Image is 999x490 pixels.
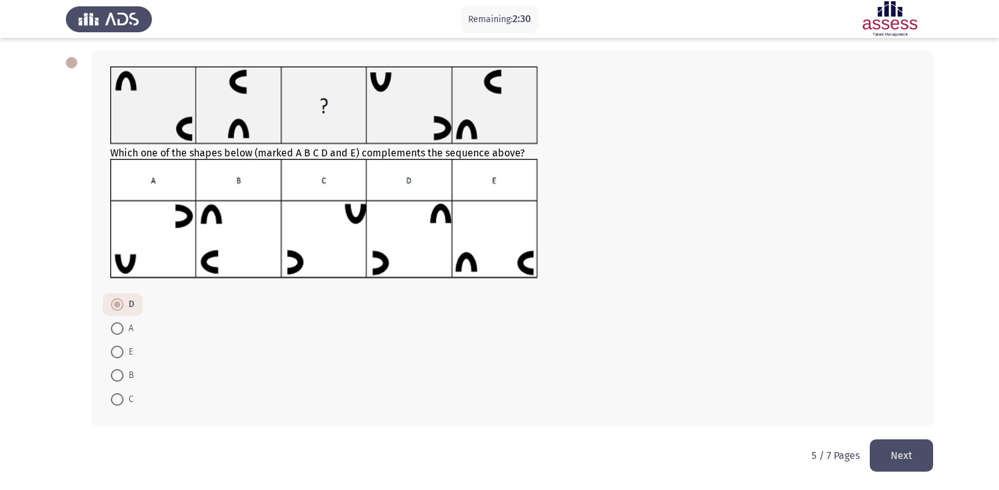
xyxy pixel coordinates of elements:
[870,439,933,472] button: load next page
[847,1,933,37] img: Assessment logo of Assessment En (Focus & 16PD)
[110,66,538,144] img: UkFYYl8wMjhfQS5wbmcxNjkxMjk4Nzk4NjM2.png
[110,159,538,279] img: UkFYYl8wMjhfQi5wbmcxNjkxMjk4ODI4OTk2.png
[468,11,531,27] p: Remaining:
[110,147,914,159] div: Which one of the shapes below (marked A B C D and E) complements the sequence above?
[811,449,860,462] p: 5 / 7 Pages
[124,297,134,312] span: D
[124,344,133,360] span: E
[124,321,134,336] span: A
[512,13,531,25] span: 2:30
[124,392,134,407] span: C
[124,368,134,383] span: B
[66,1,152,37] img: Assess Talent Management logo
